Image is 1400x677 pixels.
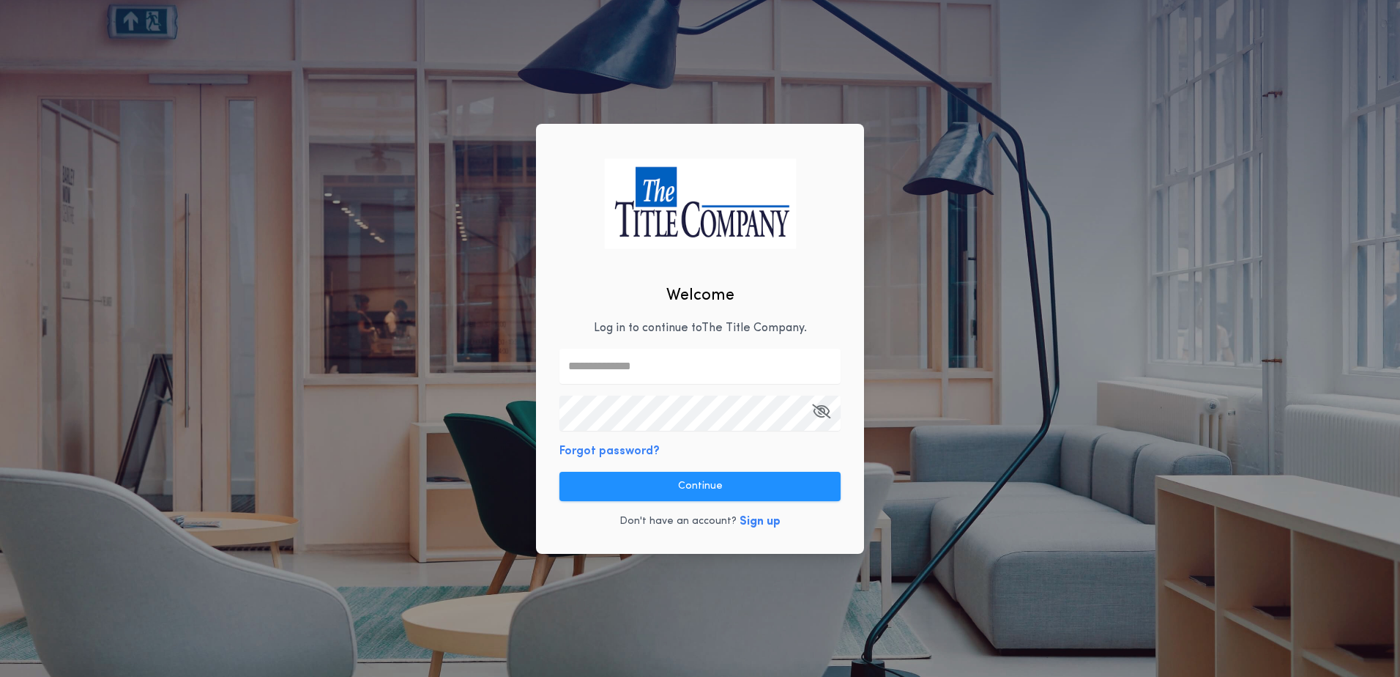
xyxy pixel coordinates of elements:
p: Don't have an account? [619,514,737,529]
button: Continue [559,472,841,501]
img: logo [604,158,796,248]
button: Sign up [740,513,781,530]
p: Log in to continue to The Title Company . [594,319,807,337]
button: Forgot password? [559,443,660,460]
h2: Welcome [666,284,734,308]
